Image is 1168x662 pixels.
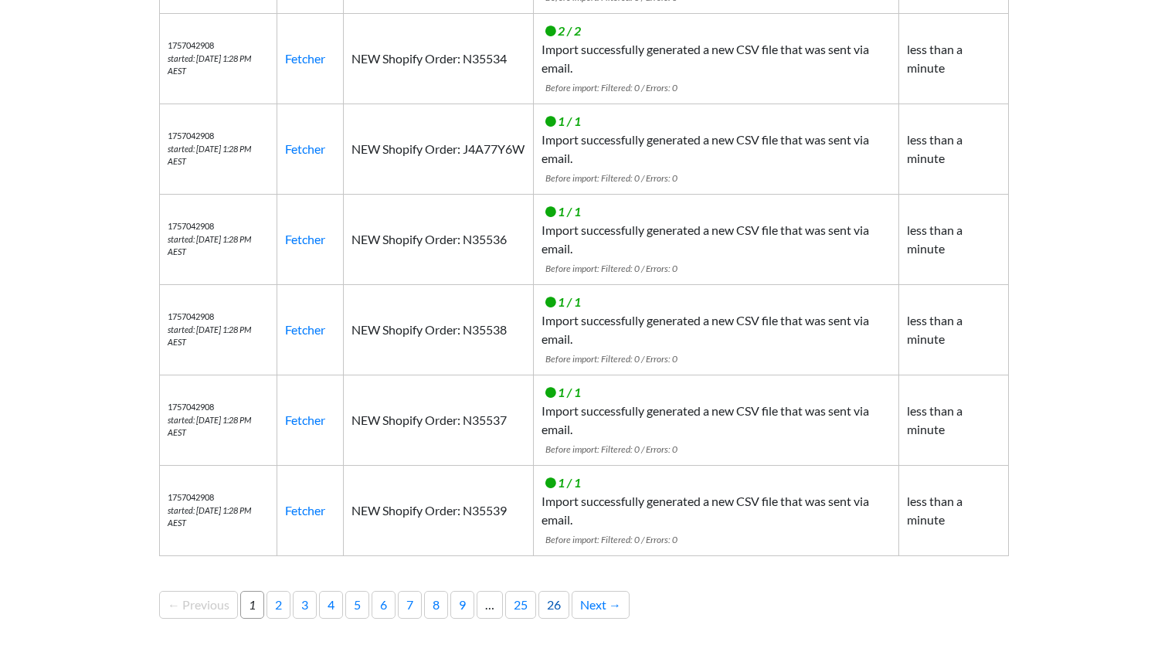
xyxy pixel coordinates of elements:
a: Fetcher [285,141,325,156]
span: 1 / 1 [545,204,581,219]
a: Fetcher [285,503,325,518]
span: … [477,591,503,619]
td: less than a minute [898,104,1008,195]
span: Before import: Filtered: 0 / Errors: 0 [545,353,677,365]
i: started: [DATE] 1:28 PM AEST [168,415,251,438]
i: started: [DATE] 1:28 PM AEST [168,505,251,528]
a: Page 4 [319,591,343,619]
td: less than a minute [898,466,1008,556]
a: Page 8 [424,591,448,619]
span: 1 / 1 [545,385,581,399]
td: less than a minute [898,375,1008,466]
td: Import successfully generated a new CSV file that was sent via email. [534,14,899,104]
i: started: [DATE] 1:28 PM AEST [168,234,251,257]
td: NEW Shopify Order: N35534 [344,14,534,104]
td: Import successfully generated a new CSV file that was sent via email. [534,104,899,195]
span: 2 / 2 [545,23,581,38]
span: Before import: Filtered: 0 / Errors: 0 [545,172,677,184]
a: Page 7 [398,591,422,619]
td: 1757042908 [160,285,277,375]
a: Page 25 [505,591,536,619]
span: Before import: Filtered: 0 / Errors: 0 [545,534,677,545]
span: Before import: Filtered: 0 / Errors: 0 [545,82,677,93]
td: 1757042908 [160,466,277,556]
td: Import successfully generated a new CSV file that was sent via email. [534,285,899,375]
i: started: [DATE] 1:28 PM AEST [168,324,251,348]
td: NEW Shopify Order: J4A77Y6W [344,104,534,195]
a: Next → [572,591,630,619]
a: Page 2 [267,591,290,619]
span: 1 / 1 [545,475,581,490]
td: NEW Shopify Order: N35536 [344,195,534,285]
td: NEW Shopify Order: N35539 [344,466,534,556]
span: 1 / 1 [545,294,581,309]
em: Page 1 [240,591,264,619]
div: Pagination [159,556,1009,634]
a: Page 5 [345,591,369,619]
td: Import successfully generated a new CSV file that was sent via email. [534,375,899,466]
td: 1757042908 [160,195,277,285]
td: less than a minute [898,14,1008,104]
td: 1757042908 [160,14,277,104]
span: Before import: Filtered: 0 / Errors: 0 [545,263,677,274]
td: less than a minute [898,195,1008,285]
span: ← Previous [159,591,238,619]
td: less than a minute [898,285,1008,375]
span: Before import: Filtered: 0 / Errors: 0 [545,443,677,455]
a: Fetcher [285,232,325,246]
td: 1757042908 [160,375,277,466]
td: 1757042908 [160,104,277,195]
td: NEW Shopify Order: N35537 [344,375,534,466]
td: NEW Shopify Order: N35538 [344,285,534,375]
span: 1 / 1 [545,114,581,128]
td: Import successfully generated a new CSV file that was sent via email. [534,195,899,285]
a: Page 26 [538,591,569,619]
td: Import successfully generated a new CSV file that was sent via email. [534,466,899,556]
a: Page 9 [450,591,474,619]
i: started: [DATE] 1:28 PM AEST [168,53,251,76]
a: Fetcher [285,51,325,66]
a: Fetcher [285,322,325,337]
i: started: [DATE] 1:28 PM AEST [168,144,251,167]
a: Page 3 [293,591,317,619]
a: Fetcher [285,412,325,427]
a: Page 6 [372,591,396,619]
